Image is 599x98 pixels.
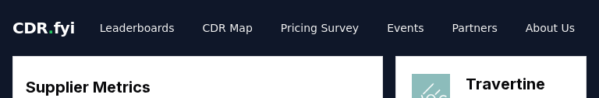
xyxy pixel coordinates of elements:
span: CDR fyi [12,19,75,37]
a: CDR Map [190,14,265,42]
h3: Travertine [466,72,570,96]
a: About Us [513,14,587,42]
a: Leaderboards [87,14,187,42]
span: . [48,19,54,37]
a: Pricing Survey [268,14,371,42]
a: Events [374,14,436,42]
a: Partners [440,14,510,42]
a: CDR.fyi [12,17,75,39]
